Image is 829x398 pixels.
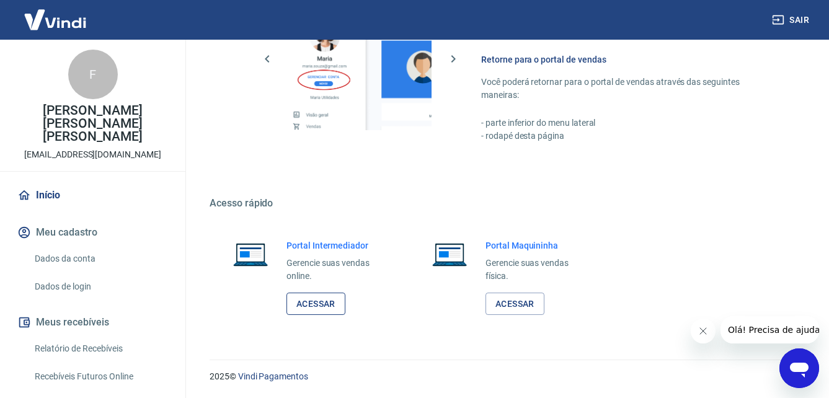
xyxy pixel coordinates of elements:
[691,319,716,343] iframe: Fechar mensagem
[210,197,799,210] h5: Acesso rápido
[15,219,171,246] button: Meu cadastro
[485,257,585,283] p: Gerencie suas vendas física.
[68,50,118,99] div: F
[481,53,769,66] h6: Retorne para o portal de vendas
[30,364,171,389] a: Recebíveis Futuros Online
[769,9,814,32] button: Sair
[30,336,171,361] a: Relatório de Recebíveis
[286,257,386,283] p: Gerencie suas vendas online.
[423,239,476,269] img: Imagem de um notebook aberto
[481,117,769,130] p: - parte inferior do menu lateral
[210,370,799,383] p: 2025 ©
[481,76,769,102] p: Você poderá retornar para o portal de vendas através das seguintes maneiras:
[779,348,819,388] iframe: Botão para abrir a janela de mensagens
[485,239,585,252] h6: Portal Maquininha
[720,316,819,343] iframe: Mensagem da empresa
[24,148,161,161] p: [EMAIL_ADDRESS][DOMAIN_NAME]
[10,104,175,143] p: [PERSON_NAME] [PERSON_NAME] [PERSON_NAME]
[224,239,277,269] img: Imagem de um notebook aberto
[15,1,95,38] img: Vindi
[30,246,171,272] a: Dados da conta
[286,293,345,316] a: Acessar
[485,293,544,316] a: Acessar
[481,130,769,143] p: - rodapé desta página
[238,371,308,381] a: Vindi Pagamentos
[15,309,171,336] button: Meus recebíveis
[15,182,171,209] a: Início
[30,274,171,299] a: Dados de login
[286,239,386,252] h6: Portal Intermediador
[7,9,104,19] span: Olá! Precisa de ajuda?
